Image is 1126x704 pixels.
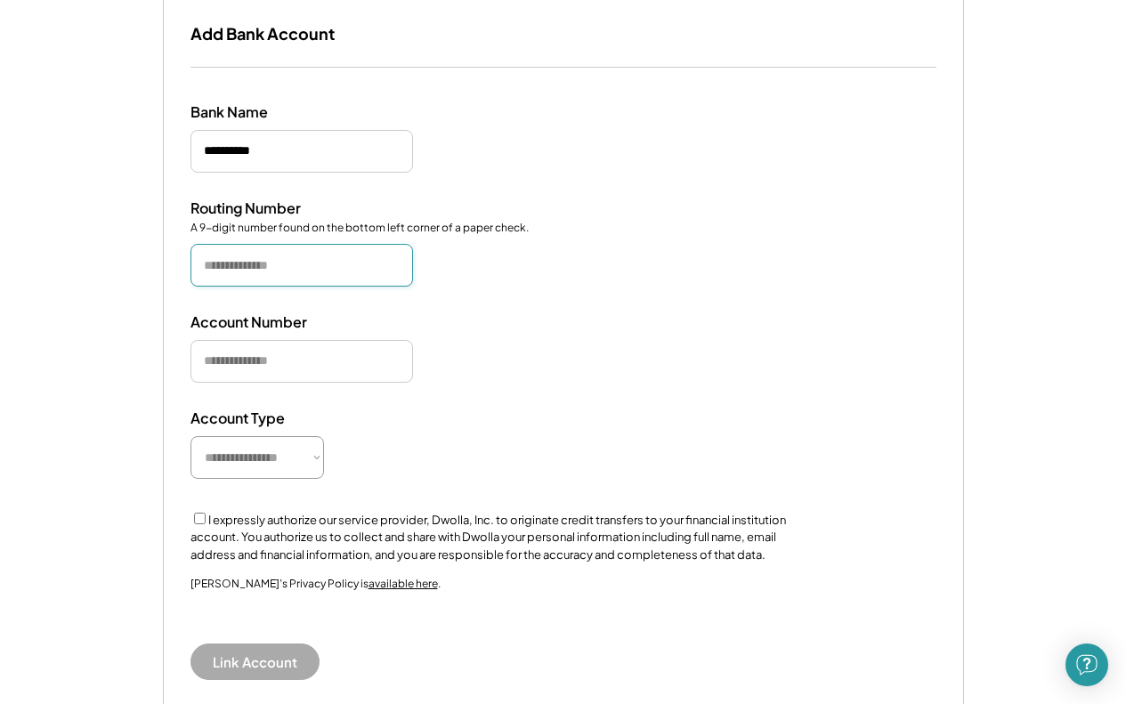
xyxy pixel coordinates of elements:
button: Link Account [190,643,320,680]
a: available here [369,577,438,590]
h3: Add Bank Account [190,23,335,44]
div: [PERSON_NAME]’s Privacy Policy is . [190,577,441,617]
div: A 9-digit number found on the bottom left corner of a paper check. [190,221,529,236]
div: Bank Name [190,103,369,122]
div: Account Type [190,409,369,428]
div: Open Intercom Messenger [1065,643,1108,686]
div: Routing Number [190,199,369,218]
div: Account Number [190,313,369,332]
label: I expressly authorize our service provider, Dwolla, Inc. to originate credit transfers to your fi... [190,513,786,562]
